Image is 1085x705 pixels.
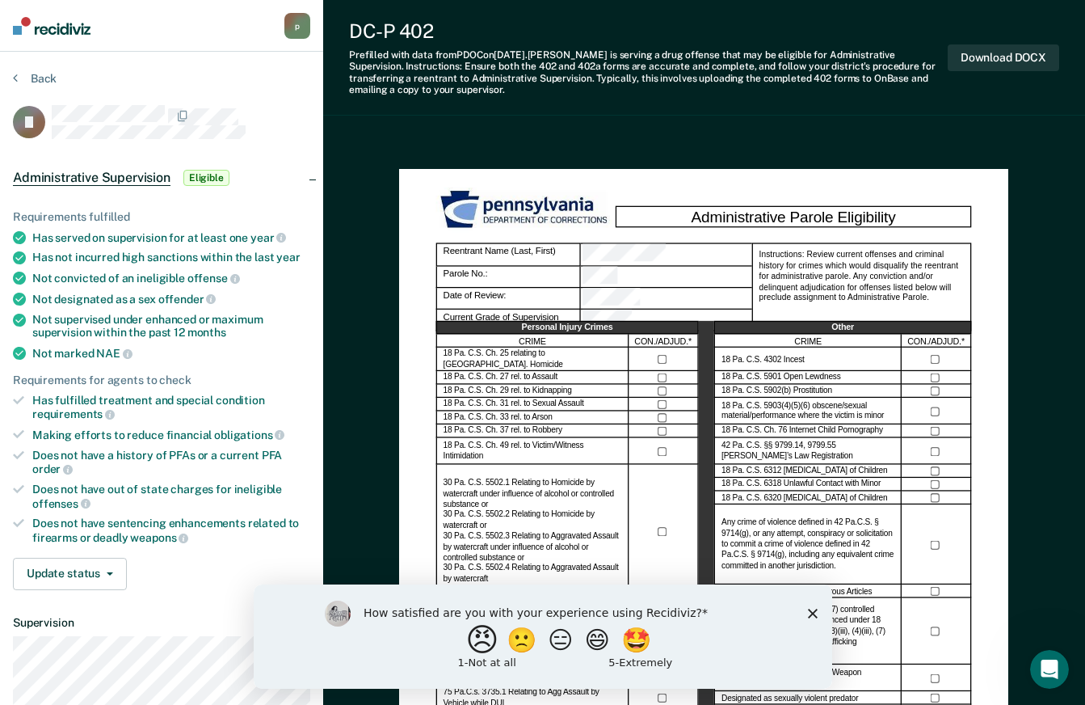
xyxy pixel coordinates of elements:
div: CON./ADJUD.* [629,335,699,348]
label: 18 Pa. C.S. Ch. 49 rel. to Victim/Witness Intimidation [444,441,622,462]
div: Requirements for agents to check [13,374,310,387]
label: Designated as sexually violent predator [721,693,858,703]
span: offense [187,272,240,285]
img: PDOC Logo [436,188,616,233]
label: 18 Pa. C.S. Ch. 76 Internet Child Pornography [721,426,883,437]
dt: Supervision [13,616,310,630]
div: Requirements fulfilled [13,210,310,224]
label: 18 Pa. C.S. Ch. 29 rel. to Kidnapping [444,386,572,397]
div: Not designated as a sex [32,292,310,306]
div: Does not have out of state charges for ineligible [32,483,310,510]
div: Current Grade of Supervision [436,310,581,332]
span: Eligible [183,170,229,186]
div: CON./ADJUD.* [902,335,971,348]
div: Not convicted of an ineligible [32,271,310,285]
div: Reentrant Name (Last, First) [581,243,752,266]
label: Any crime of violence defined in 42 Pa.C.S. § 9714(g), or any attempt, conspiracy or solicitation... [721,518,894,572]
span: months [187,326,226,339]
span: year [276,251,300,264]
span: obligations [214,428,284,441]
img: Recidiviz [13,17,90,35]
div: Other [715,322,972,336]
label: 18 Pa. C.S. 6320 [MEDICAL_DATA] of Children [721,493,887,504]
label: 30 Pa. C.S. 5502.1 Relating to Homicide by watercraft under influence of alcohol or controlled su... [444,479,622,585]
div: CRIME [715,335,902,348]
label: 18 Pa. C.S. Ch. 27 rel. to Assault [444,373,558,383]
div: Has fulfilled treatment and special condition [32,394,310,421]
span: Administrative Supervision [13,170,170,186]
button: Back [13,71,57,86]
div: Personal Injury Crimes [436,322,699,336]
div: DC-P 402 [349,19,948,43]
div: Administrative Parole Eligibility [616,206,971,228]
label: 18 Pa. C.S. Ch. 33 rel. to Arson [444,413,553,424]
div: Does not have a history of PFAs or a current PFA order [32,449,310,476]
span: NAE [96,347,132,360]
div: Current Grade of Supervision [581,310,752,332]
label: 18 Pa. C.S. 4302 Incest [721,355,805,365]
button: p [284,13,310,39]
label: 18 Pa. C.S. Ch. 37 rel. to Robbery [444,426,562,437]
button: Download DOCX [948,44,1059,71]
div: CRIME [436,335,629,348]
label: 18 Pa. C.S. 5902(b) Prostitution [721,386,832,397]
div: Date of Review: [436,289,581,310]
label: 18 Pa. C.S. Ch. 31 rel. to Sexual Assault [444,399,584,410]
span: year [250,231,286,244]
button: Update status [13,558,127,590]
label: 18 Pa. C.S. 6312 [MEDICAL_DATA] of Children [721,466,887,477]
span: weapons [130,531,188,544]
div: Not marked [32,346,310,361]
div: Making efforts to reduce financial [32,428,310,442]
div: Parole No.: [581,266,752,288]
div: Has not incurred high sanctions within the last [32,251,310,264]
span: offender [158,293,217,306]
label: 18 Pa. C.S. 5901 Open Lewdness [721,373,840,383]
label: 18 Pa. C.S. 6318 Unlawful Contact with Minor [721,479,881,490]
div: Instructions: Review current offenses and criminal history for crimes which would disqualify the ... [752,243,972,331]
span: offenses [32,497,90,510]
div: Reentrant Name (Last, First) [436,243,581,266]
div: Does not have sentencing enhancements related to firearms or deadly [32,517,310,544]
div: Parole No.: [436,266,581,288]
label: 18 Pa. C.S. Ch. 25 relating to [GEOGRAPHIC_DATA]. Homicide [444,349,622,370]
iframe: Survey by Kim from Recidiviz [254,585,832,689]
iframe: Intercom live chat [1030,650,1069,689]
label: 42 Pa. C.S. §§ 9799.14, 9799.55 [PERSON_NAME]’s Law Registration [721,441,894,462]
div: Has served on supervision for at least one [32,230,310,245]
label: 18 Pa. C.S. 5903(4)(5)(6) obscene/sexual material/performance where the victim is minor [721,401,894,422]
span: requirements [32,407,115,420]
div: Not supervised under enhanced or maximum supervision within the past 12 [32,313,310,340]
div: Prefilled with data from PDOC on [DATE] . [PERSON_NAME] is serving a drug offense that may be eli... [349,49,948,96]
div: Date of Review: [581,289,752,310]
